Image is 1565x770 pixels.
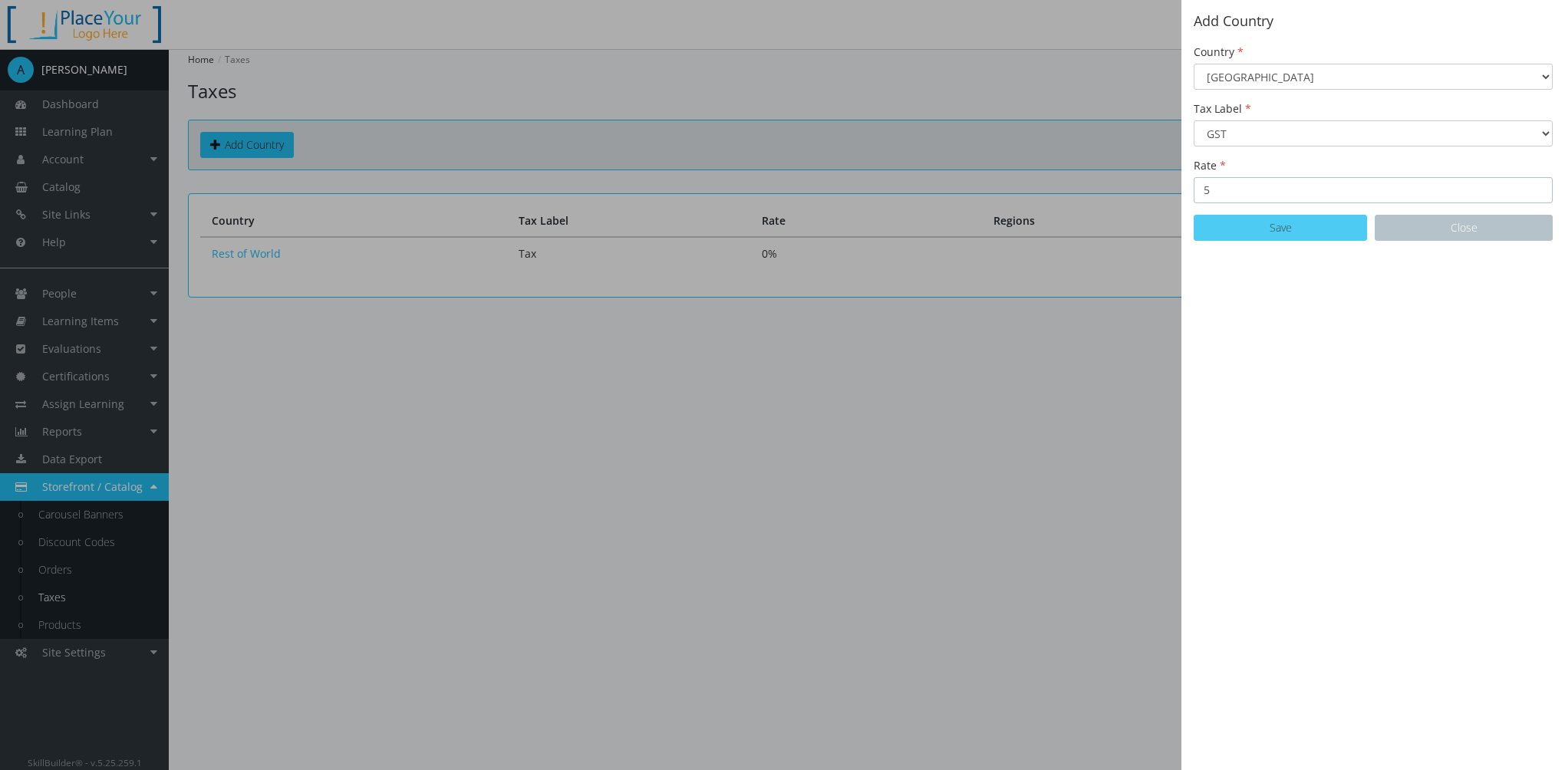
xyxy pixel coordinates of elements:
[1194,158,1226,173] label: Rate
[1194,215,1367,241] button: Save
[1194,44,1244,60] label: Country
[1194,101,1251,117] label: Tax Label
[1194,14,1553,29] h2: Add Country
[1375,215,1553,241] button: Close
